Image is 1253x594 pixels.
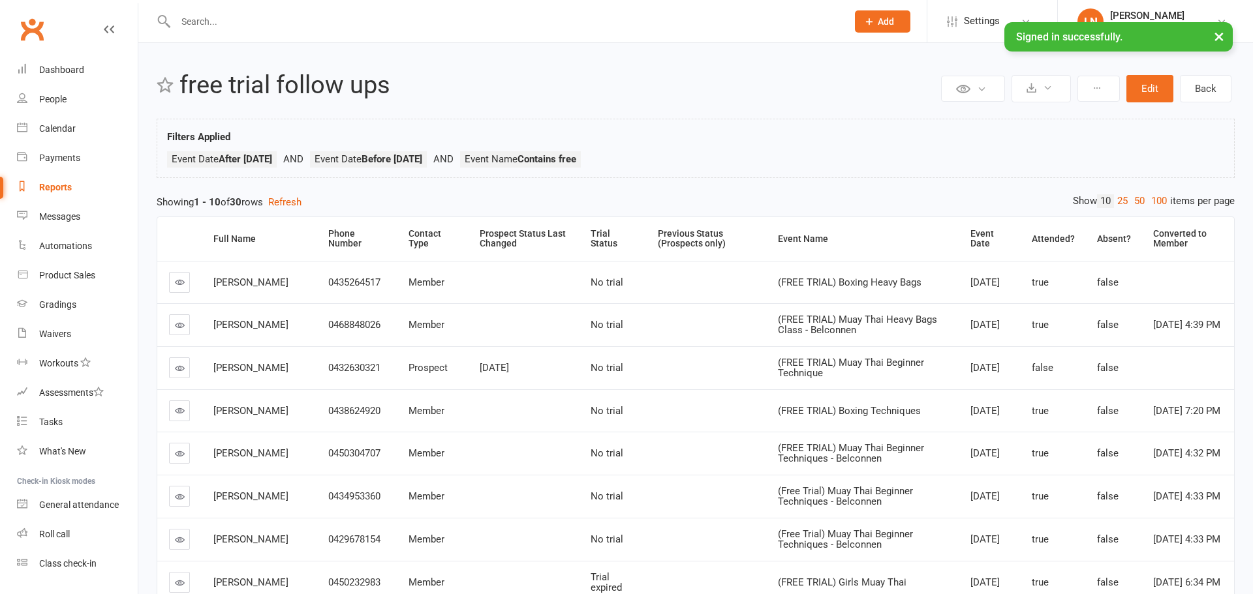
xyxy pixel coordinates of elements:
[268,194,302,210] button: Refresh
[591,276,623,288] span: No trial
[970,533,1000,545] span: [DATE]
[1180,75,1231,102] a: Back
[1153,533,1220,545] span: [DATE] 4:33 PM
[39,182,72,192] div: Reports
[17,490,138,520] a: General attendance kiosk mode
[970,229,1010,249] div: Event Date
[1097,533,1119,545] span: false
[328,533,380,545] span: 0429678154
[1077,8,1104,35] div: LN
[17,520,138,549] a: Roll call
[1073,194,1235,208] div: Show items per page
[1097,362,1119,374] span: false
[213,362,288,374] span: [PERSON_NAME]
[39,529,70,539] div: Roll call
[970,576,1000,588] span: [DATE]
[1032,362,1053,374] span: false
[1153,405,1220,417] span: [DATE] 7:20 PM
[39,387,104,398] div: Assessments
[315,153,422,165] span: Event Date
[17,349,138,378] a: Workouts
[1153,447,1220,459] span: [DATE] 4:32 PM
[409,490,444,502] span: Member
[39,558,97,569] div: Class check-in
[480,362,509,374] span: [DATE]
[17,378,138,408] a: Assessments
[778,576,906,588] span: (FREE TRIAL) Girls Muay Thai
[39,123,76,134] div: Calendar
[17,173,138,202] a: Reports
[855,10,910,33] button: Add
[970,490,1000,502] span: [DATE]
[1032,234,1075,244] div: Attended?
[409,405,444,417] span: Member
[328,490,380,502] span: 0434953360
[518,153,576,165] strong: Contains free
[328,276,380,288] span: 0435264517
[1097,319,1119,331] span: false
[591,362,623,374] span: No trial
[213,447,288,459] span: [PERSON_NAME]
[213,533,288,545] span: [PERSON_NAME]
[964,7,1000,36] span: Settings
[1153,490,1220,502] span: [DATE] 4:33 PM
[213,576,288,588] span: [PERSON_NAME]
[970,319,1000,331] span: [DATE]
[1207,22,1231,50] button: ×
[591,405,623,417] span: No trial
[213,490,288,502] span: [PERSON_NAME]
[409,533,444,545] span: Member
[328,447,380,459] span: 0450304707
[778,528,913,551] span: (Free Trial) Muay Thai Beginner Techniques - Belconnen
[1097,234,1131,244] div: Absent?
[409,276,444,288] span: Member
[39,94,67,104] div: People
[1148,194,1170,208] a: 100
[1097,405,1119,417] span: false
[1032,490,1049,502] span: true
[1032,319,1049,331] span: true
[17,549,138,578] a: Class kiosk mode
[778,442,924,465] span: (FREE TRIAL) Muay Thai Beginner Techniques - Belconnen
[17,408,138,437] a: Tasks
[17,85,138,114] a: People
[409,447,444,459] span: Member
[1126,75,1173,102] button: Edit
[39,153,80,163] div: Payments
[970,276,1000,288] span: [DATE]
[17,319,138,349] a: Waivers
[39,499,119,510] div: General attendance
[591,319,623,331] span: No trial
[213,319,288,331] span: [PERSON_NAME]
[213,234,306,244] div: Full Name
[219,153,272,165] strong: After [DATE]
[970,405,1000,417] span: [DATE]
[157,194,1235,210] div: Showing of rows
[328,319,380,331] span: 0468848026
[778,485,913,508] span: (Free Trial) Muay Thai Beginner Techniques - Belconnen
[778,276,921,288] span: (FREE TRIAL) Boxing Heavy Bags
[1097,576,1119,588] span: false
[591,533,623,545] span: No trial
[17,290,138,319] a: Gradings
[409,576,444,588] span: Member
[970,362,1000,374] span: [DATE]
[213,276,288,288] span: [PERSON_NAME]
[970,447,1000,459] span: [DATE]
[1110,22,1184,33] div: Chopper's Gym
[778,314,937,336] span: (FREE TRIAL) Muay Thai Heavy Bags Class - Belconnen
[39,299,76,310] div: Gradings
[17,114,138,143] a: Calendar
[39,446,86,456] div: What's New
[39,417,63,427] div: Tasks
[878,16,894,27] span: Add
[1097,490,1119,502] span: false
[480,229,568,249] div: Prospect Status Last Changed
[172,153,272,165] span: Event Date
[39,241,92,251] div: Automations
[328,405,380,417] span: 0438624920
[39,211,80,222] div: Messages
[17,261,138,290] a: Product Sales
[328,576,380,588] span: 0450232983
[1153,576,1220,588] span: [DATE] 6:34 PM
